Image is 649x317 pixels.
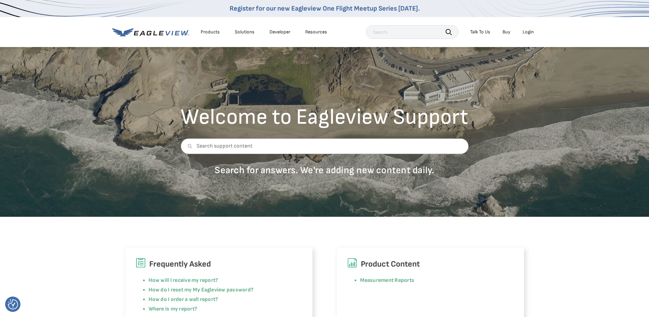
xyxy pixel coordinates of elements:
button: Consent Preferences [8,299,18,310]
a: Buy [503,29,510,35]
div: Products [201,29,220,35]
img: Revisit consent button [8,299,18,310]
p: Search for answers. We're adding new content daily. [181,164,468,176]
a: How will I receive my report? [149,277,218,284]
input: Search [366,25,459,39]
div: Solutions [235,29,254,35]
h6: Frequently Asked [136,258,302,271]
h6: Product Content [347,258,514,271]
h2: Welcome to Eagleview Support [181,106,468,128]
div: Login [523,29,534,35]
a: How do I order a wall report? [149,296,218,303]
div: Talk To Us [470,29,490,35]
input: Search support content [181,138,468,154]
a: Developer [269,29,290,35]
div: Resources [305,29,327,35]
a: Measurement Reports [360,277,415,284]
a: Register for our new Eagleview One Flight Meetup Series [DATE]. [230,4,420,13]
a: How do I reset my My Eagleview password? [149,287,254,293]
a: Where is my report? [149,306,198,312]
